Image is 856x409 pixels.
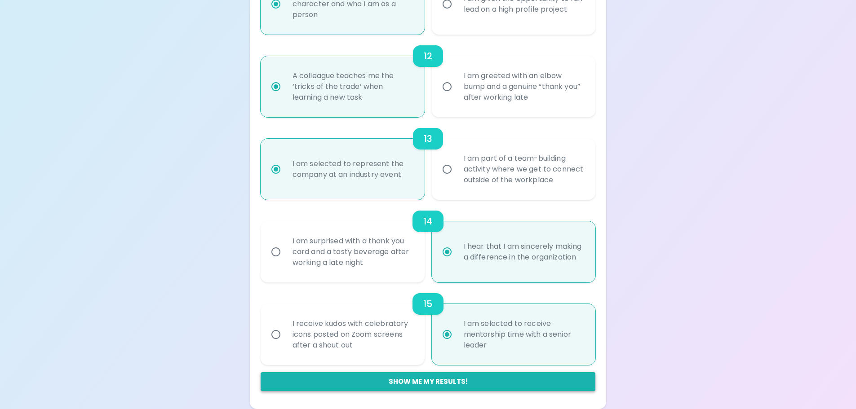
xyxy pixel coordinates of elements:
div: choice-group-check [261,35,596,117]
div: I hear that I am sincerely making a difference in the organization [457,230,591,273]
button: Show me my results! [261,372,596,391]
h6: 15 [423,297,432,311]
div: A colleague teaches me the ‘tricks of the trade’ when learning a new task [285,60,420,114]
h6: 14 [423,214,432,229]
h6: 13 [424,132,432,146]
div: I am surprised with a thank you card and a tasty beverage after working a late night [285,225,420,279]
div: I am selected to represent the company at an industry event [285,148,420,191]
div: choice-group-check [261,282,596,365]
div: I receive kudos with celebratory icons posted on Zoom screens after a shout out [285,308,420,361]
div: choice-group-check [261,117,596,200]
div: choice-group-check [261,200,596,282]
div: I am selected to receive mentorship time with a senior leader [457,308,591,361]
div: I am greeted with an elbow bump and a genuine “thank you” after working late [457,60,591,114]
h6: 12 [424,49,432,63]
div: I am part of a team-building activity where we get to connect outside of the workplace [457,142,591,196]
